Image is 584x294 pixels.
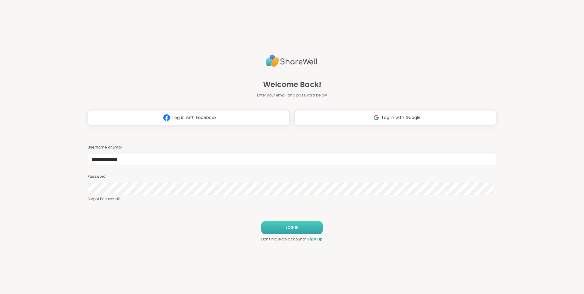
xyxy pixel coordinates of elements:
[370,112,382,123] img: ShareWell Logomark
[382,114,421,121] span: Log in with Google
[88,110,290,125] button: Log in with Facebook
[307,236,323,242] a: Sign up
[88,145,496,150] h3: Username or Email
[294,110,496,125] button: Log in with Google
[161,112,172,123] img: ShareWell Logomark
[172,114,217,121] span: Log in with Facebook
[261,236,306,242] span: Don't have an account?
[263,79,321,90] span: Welcome Back!
[286,225,299,230] span: LOG IN
[88,174,496,179] h3: Password
[257,93,327,98] span: Enter your email and password below
[261,221,323,234] button: LOG IN
[266,52,318,69] img: ShareWell Logo
[88,196,496,202] a: Forgot Password?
